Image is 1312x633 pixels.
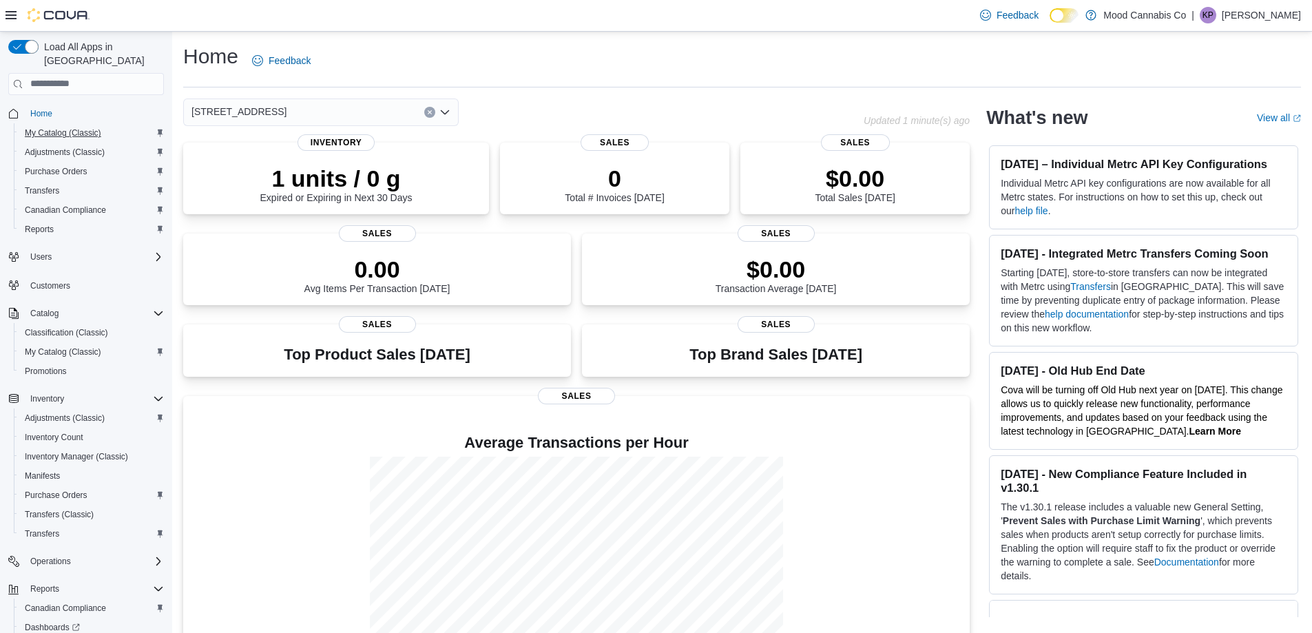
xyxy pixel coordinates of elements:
span: Transfers [25,528,59,539]
button: Users [25,249,57,265]
span: Transfers (Classic) [25,509,94,520]
button: Users [3,247,169,267]
span: Adjustments (Classic) [19,144,164,160]
span: Inventory Count [19,429,164,446]
span: Feedback [269,54,311,68]
span: Canadian Compliance [25,205,106,216]
img: Cova [28,8,90,22]
span: Canadian Compliance [19,202,164,218]
span: Customers [30,280,70,291]
button: Home [3,103,169,123]
a: Documentation [1154,557,1219,568]
span: Manifests [19,468,164,484]
div: Total # Invoices [DATE] [565,165,664,203]
span: Transfers [19,526,164,542]
span: Sales [581,134,649,151]
span: Adjustments (Classic) [25,147,105,158]
span: Inventory [298,134,375,151]
span: Canadian Compliance [19,600,164,616]
span: Load All Apps in [GEOGRAPHIC_DATA] [39,40,164,68]
span: Home [30,108,52,119]
span: Home [25,105,164,122]
svg: External link [1293,114,1301,123]
span: Reports [30,583,59,594]
span: Sales [538,388,615,404]
button: Reports [3,579,169,599]
a: Inventory Manager (Classic) [19,448,134,465]
span: Sales [339,225,416,242]
span: Cova will be turning off Old Hub next year on [DATE]. This change allows us to quickly release ne... [1001,384,1282,437]
p: $0.00 [716,256,837,283]
div: Kirsten Power [1200,7,1216,23]
div: Expired or Expiring in Next 30 Days [260,165,413,203]
a: My Catalog (Classic) [19,125,107,141]
p: 0 [565,165,664,192]
span: My Catalog (Classic) [25,346,101,357]
button: Purchase Orders [14,486,169,505]
h1: Home [183,43,238,70]
button: Inventory [3,389,169,408]
button: Purchase Orders [14,162,169,181]
a: Transfers [1070,281,1111,292]
button: Customers [3,275,169,295]
a: Feedback [247,47,316,74]
div: Total Sales [DATE] [815,165,895,203]
button: Manifests [14,466,169,486]
span: Transfers [19,183,164,199]
div: Transaction Average [DATE] [716,256,837,294]
a: Classification (Classic) [19,324,114,341]
a: help documentation [1045,309,1129,320]
p: The v1.30.1 release includes a valuable new General Setting, ' ', which prevents sales when produ... [1001,500,1287,583]
span: Feedback [997,8,1039,22]
span: Users [25,249,164,265]
a: Transfers (Classic) [19,506,99,523]
h3: [DATE] - Old Hub End Date [1001,364,1287,377]
span: Transfers (Classic) [19,506,164,523]
a: Feedback [975,1,1044,29]
span: Inventory [25,391,164,407]
span: Operations [25,553,164,570]
button: Clear input [424,107,435,118]
span: Inventory Count [25,432,83,443]
button: Inventory Count [14,428,169,447]
a: Canadian Compliance [19,202,112,218]
button: Transfers [14,524,169,543]
span: Promotions [25,366,67,377]
h2: What's new [986,107,1087,129]
a: Reports [19,221,59,238]
span: Purchase Orders [25,166,87,177]
a: Transfers [19,183,65,199]
input: Dark Mode [1050,8,1079,23]
p: 0.00 [304,256,450,283]
span: Manifests [25,470,60,481]
a: Inventory Count [19,429,89,446]
span: Purchase Orders [25,490,87,501]
a: Adjustments (Classic) [19,144,110,160]
span: Purchase Orders [19,487,164,504]
button: Adjustments (Classic) [14,143,169,162]
span: Operations [30,556,71,567]
button: Operations [25,553,76,570]
span: Inventory Manager (Classic) [25,451,128,462]
p: [PERSON_NAME] [1222,7,1301,23]
button: Transfers [14,181,169,200]
h3: Top Brand Sales [DATE] [689,346,862,363]
span: Sales [339,316,416,333]
span: Inventory Manager (Classic) [19,448,164,465]
span: Inventory [30,393,64,404]
a: Manifests [19,468,65,484]
p: Individual Metrc API key configurations are now available for all Metrc states. For instructions ... [1001,176,1287,218]
h4: Average Transactions per Hour [194,435,959,451]
a: My Catalog (Classic) [19,344,107,360]
span: [STREET_ADDRESS] [191,103,287,120]
a: Transfers [19,526,65,542]
p: $0.00 [815,165,895,192]
span: Reports [19,221,164,238]
button: Reports [14,220,169,239]
span: Adjustments (Classic) [19,410,164,426]
span: Catalog [25,305,164,322]
a: Learn More [1189,426,1241,437]
h3: [DATE] - New Compliance Feature Included in v1.30.1 [1001,467,1287,495]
